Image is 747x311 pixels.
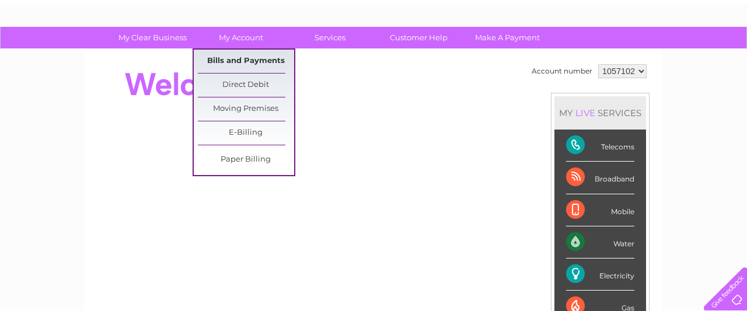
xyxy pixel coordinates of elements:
[371,27,467,48] a: Customer Help
[571,50,596,58] a: Energy
[566,226,634,258] div: Water
[529,61,595,81] td: Account number
[566,130,634,162] div: Telecoms
[193,27,289,48] a: My Account
[542,50,564,58] a: Water
[566,194,634,226] div: Mobile
[573,107,598,118] div: LIVE
[26,30,86,66] img: logo.png
[198,50,294,73] a: Bills and Payments
[554,96,646,130] div: MY SERVICES
[282,27,378,48] a: Services
[198,74,294,97] a: Direct Debit
[603,50,638,58] a: Telecoms
[198,121,294,145] a: E-Billing
[566,258,634,291] div: Electricity
[99,6,650,57] div: Clear Business is a trading name of Verastar Limited (registered in [GEOGRAPHIC_DATA] No. 3667643...
[459,27,556,48] a: Make A Payment
[566,162,634,194] div: Broadband
[669,50,698,58] a: Contact
[198,148,294,172] a: Paper Billing
[645,50,662,58] a: Blog
[527,6,608,20] a: 0333 014 3131
[708,50,736,58] a: Log out
[104,27,201,48] a: My Clear Business
[198,97,294,121] a: Moving Premises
